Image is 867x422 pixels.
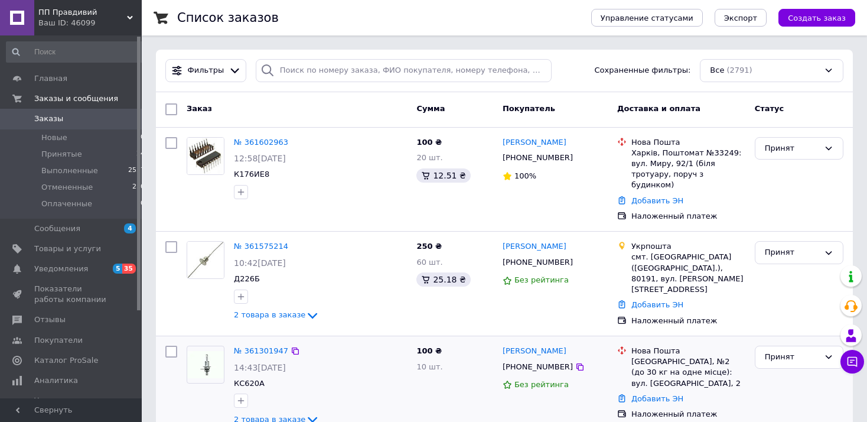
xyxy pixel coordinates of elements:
span: Покупатели [34,335,83,346]
span: 14:43[DATE] [234,363,286,372]
span: Заказ [187,104,212,113]
a: [PERSON_NAME] [503,137,566,148]
span: 35 [122,264,136,274]
span: Все [710,65,724,76]
input: Поиск [6,41,146,63]
span: Каталог ProSale [34,355,98,366]
a: [PERSON_NAME] [503,346,566,357]
span: Без рейтинга [514,275,569,284]
a: Фото товару [187,137,224,175]
div: Принят [765,246,819,259]
div: 12.51 ₴ [416,168,470,183]
a: К176ИЕ8 [234,170,269,178]
span: 100% [514,171,536,180]
span: 230 [132,182,145,193]
button: Чат с покупателем [840,350,864,374]
span: 2 товара в заказе [234,310,305,319]
div: Наложенный платеж [631,316,745,326]
a: № 361602963 [234,138,288,147]
span: 20 шт. [416,153,442,162]
span: Уведомления [34,264,88,274]
span: Выполненные [41,165,98,176]
span: 24 [136,149,145,160]
input: Поиск по номеру заказа, ФИО покупателя, номеру телефона, Email, номеру накладной [256,59,552,82]
span: Сообщения [34,223,80,234]
button: Экспорт [715,9,767,27]
span: Управление сайтом [34,395,109,417]
a: Д226Б [234,274,260,283]
span: Покупатель [503,104,555,113]
div: 25.18 ₴ [416,272,470,287]
div: [GEOGRAPHIC_DATA], №2 (до 30 кг на одне місце): вул. [GEOGRAPHIC_DATA], 2 [631,356,745,389]
span: 60 шт. [416,258,442,267]
span: 5 [113,264,122,274]
div: Нова Пошта [631,137,745,148]
a: Добавить ЭН [631,196,683,205]
div: [PHONE_NUMBER] [500,359,575,375]
span: Заказы [34,113,63,124]
a: Создать заказ [767,13,855,22]
span: (2791) [726,66,752,74]
div: Ваш ID: 46099 [38,18,142,28]
span: Принятые [41,149,82,160]
span: Управление статусами [601,14,693,22]
a: Фото товару [187,241,224,279]
span: Доставка и оплата [617,104,700,113]
img: Фото товару [187,351,224,379]
span: Оплаченные [41,199,92,209]
div: Харків, Поштомат №33249: вул. Миру, 92/1 (біля тротуару, поруч з будинком) [631,148,745,191]
div: [PHONE_NUMBER] [500,255,575,270]
a: № 361575214 [234,242,288,251]
span: 2537 [128,165,145,176]
span: Отмененные [41,182,93,193]
span: ПП Правдивий [38,7,127,18]
span: 4 [124,223,136,233]
span: Товары и услуги [34,244,101,254]
span: 0 [141,132,145,143]
span: 100 ₴ [416,346,442,355]
a: Фото товару [187,346,224,384]
div: Укрпошта [631,241,745,252]
span: Новые [41,132,67,143]
span: Создать заказ [788,14,846,22]
span: 10:42[DATE] [234,258,286,268]
img: Фото товару [187,242,224,278]
span: Сохраненные фильтры: [595,65,691,76]
button: Создать заказ [778,9,855,27]
span: 10 шт. [416,362,442,371]
div: Наложенный платеж [631,409,745,420]
div: Принят [765,351,819,363]
h1: Список заказов [177,11,279,25]
div: Наложенный платеж [631,211,745,222]
span: Сумма [416,104,445,113]
img: Фото товару [187,138,224,174]
span: Аналитика [34,375,78,386]
div: Нова Пошта [631,346,745,356]
a: [PERSON_NAME] [503,241,566,252]
a: 2 товара в заказе [234,310,320,319]
span: Статус [755,104,784,113]
span: 100 ₴ [416,138,442,147]
a: Добавить ЭН [631,300,683,309]
button: Управление статусами [591,9,703,27]
span: 12:58[DATE] [234,154,286,163]
span: Экспорт [724,14,757,22]
div: смт. [GEOGRAPHIC_DATA] ([GEOGRAPHIC_DATA].), 80191, вул. [PERSON_NAME][STREET_ADDRESS] [631,252,745,295]
span: 250 ₴ [416,242,442,251]
a: № 361301947 [234,346,288,355]
span: Главная [34,73,67,84]
span: Заказы и сообщения [34,93,118,104]
div: [PHONE_NUMBER] [500,150,575,165]
span: Отзывы [34,314,66,325]
a: Добавить ЭН [631,394,683,403]
span: 0 [141,199,145,209]
a: КС620А [234,379,265,388]
span: Показатели работы компании [34,284,109,305]
span: Фильтры [188,65,224,76]
div: Принят [765,142,819,155]
span: Без рейтинга [514,380,569,389]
